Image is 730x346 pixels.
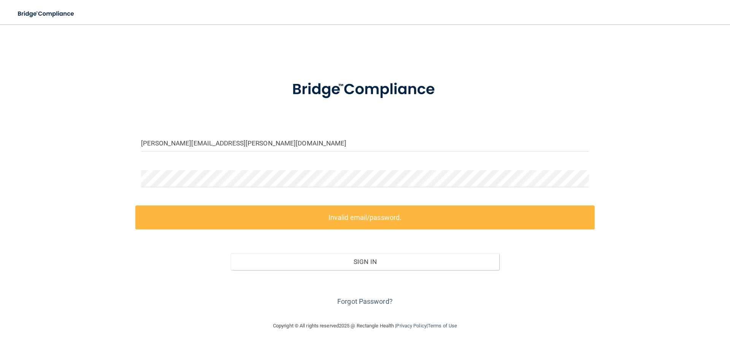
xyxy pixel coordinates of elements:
[428,323,457,329] a: Terms of Use
[276,70,454,109] img: bridge_compliance_login_screen.278c3ca4.svg
[396,323,426,329] a: Privacy Policy
[226,314,504,338] div: Copyright © All rights reserved 2025 @ Rectangle Health | |
[135,205,595,229] label: Invalid email/password.
[11,6,81,22] img: bridge_compliance_login_screen.278c3ca4.svg
[231,253,500,270] button: Sign In
[141,134,589,152] input: Email
[337,297,393,305] a: Forgot Password?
